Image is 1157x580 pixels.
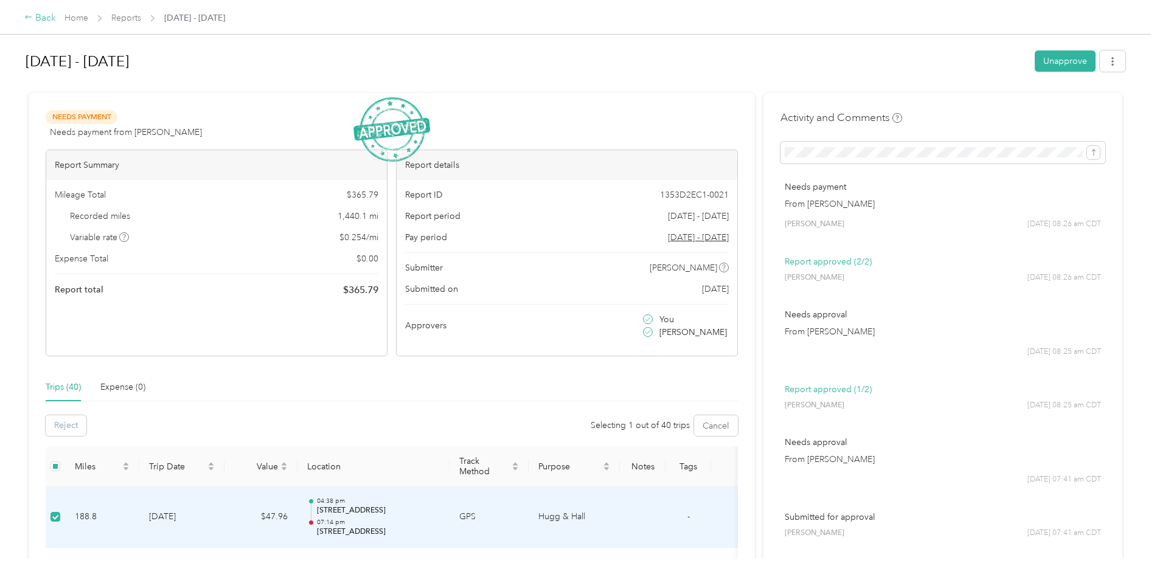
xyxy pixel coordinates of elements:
span: [DATE] 07:41 am CDT [1027,474,1101,485]
iframe: Everlance-gr Chat Button Frame [1089,512,1157,580]
span: [DATE] - [DATE] [164,12,225,24]
th: Purpose [529,446,620,487]
span: 1353D2EC1-0021 [660,188,729,201]
p: [STREET_ADDRESS] [317,526,440,537]
span: caret-down [512,465,519,472]
span: Purpose [538,461,600,472]
span: caret-up [207,460,215,468]
th: Notes [620,446,665,487]
span: Miles [75,461,120,472]
h4: Activity and Comments [780,110,902,125]
span: [DATE] 08:26 am CDT [1027,219,1101,230]
span: [PERSON_NAME] [650,261,717,274]
th: Track Method [450,446,529,487]
span: Value [234,461,278,472]
td: $47.96 [224,487,297,548]
p: From [PERSON_NAME] [785,325,1101,338]
span: [PERSON_NAME] [785,272,844,283]
a: Reports [111,13,141,23]
span: [DATE] 08:26 am CDT [1027,272,1101,283]
span: caret-down [603,465,610,472]
span: Needs Payment [46,110,117,124]
span: caret-down [122,465,130,472]
span: [PERSON_NAME] [785,400,844,411]
span: [PERSON_NAME] [785,219,844,230]
span: Report ID [405,188,443,201]
div: Trips (40) [46,381,81,394]
a: Home [64,13,88,23]
span: Go to pay period [668,231,729,244]
p: Submitted for approval [785,511,1101,523]
span: [DATE] - [DATE] [668,210,729,223]
span: Variable rate [70,231,130,244]
h1: Aug 1 - 31, 2025 [26,47,1026,76]
span: $ 0.254 / mi [339,231,378,244]
button: Cancel [694,415,738,436]
div: Report Summary [46,150,387,180]
p: Needs approval [785,308,1101,321]
th: Location [297,446,450,487]
span: Report period [405,210,460,223]
p: Report approved (1/2) [785,383,1101,396]
p: From [PERSON_NAME] [785,453,1101,466]
span: Report total [55,283,103,296]
span: [DATE] [702,283,729,295]
div: Selecting 1 out of 40 trips [591,419,690,432]
button: Unapprove [1035,50,1096,72]
th: Tags [665,446,711,487]
span: Submitted on [405,283,458,295]
p: 04:38 pm [317,497,440,505]
p: Report approved (2/2) [785,255,1101,268]
span: Expense Total [55,252,108,265]
span: caret-down [280,465,288,472]
span: caret-up [122,460,130,468]
span: [DATE] 07:41 am CDT [1027,528,1101,539]
span: $ 365.79 [347,188,378,201]
td: Hugg & Hall [529,487,620,548]
span: caret-down [207,465,215,472]
span: Track Method [459,456,509,477]
p: From [PERSON_NAME] [785,198,1101,210]
span: Trip Date [149,461,205,472]
span: - [687,511,690,522]
p: [STREET_ADDRESS] [317,505,440,516]
span: Recorded miles [70,210,130,223]
th: Value [224,446,297,487]
span: 1,440.1 mi [338,210,378,223]
span: [PERSON_NAME] [659,326,727,339]
span: Needs payment from [PERSON_NAME] [50,126,202,139]
span: caret-up [280,460,288,468]
td: [DATE] [139,487,224,548]
span: $ 365.79 [343,283,378,297]
th: Trip Date [139,446,224,487]
p: Needs payment [785,181,1101,193]
div: Back [24,11,56,26]
span: Approvers [405,319,446,332]
span: [PERSON_NAME] [785,528,844,539]
div: Expense (0) [100,381,145,394]
span: Submitter [405,261,443,274]
p: 07:14 pm [317,518,440,526]
span: caret-up [512,460,519,468]
td: 188.8 [65,487,139,548]
span: Mileage Total [55,188,106,201]
span: Pay period [405,231,447,244]
td: GPS [450,487,529,548]
div: Report details [397,150,737,180]
span: caret-up [603,460,610,468]
p: 04:59 pm [317,558,440,566]
span: You [659,313,674,326]
p: Needs approval [785,436,1101,449]
span: $ 0.00 [356,252,378,265]
th: Miles [65,446,139,487]
span: [DATE] 08:25 am CDT [1027,347,1101,357]
span: [DATE] 08:25 am CDT [1027,400,1101,411]
img: ApprovedStamp [353,97,430,162]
